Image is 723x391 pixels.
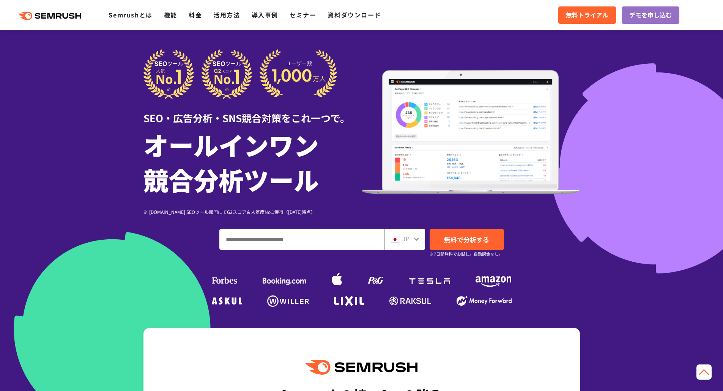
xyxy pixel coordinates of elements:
[430,250,503,258] small: ※7日間無料でお試し。自動課金なし。
[109,10,152,19] a: Semrushとは
[622,6,679,24] a: デモを申し込む
[328,10,381,19] a: 資料ダウンロード
[213,10,240,19] a: 活用方法
[566,10,608,20] span: 無料トライアル
[164,10,177,19] a: 機能
[444,235,489,244] span: 無料で分析する
[143,127,362,197] h1: オールインワン 競合分析ツール
[290,10,316,19] a: セミナー
[189,10,202,19] a: 料金
[402,234,410,243] span: JP
[220,229,384,250] input: ドメイン、キーワードまたはURLを入力してください
[629,10,672,20] span: デモを申し込む
[558,6,616,24] a: 無料トライアル
[143,99,362,125] div: SEO・広告分析・SNS競合対策をこれ一つで。
[143,208,362,215] div: ※ [DOMAIN_NAME] SEOツール部門にてG2スコア＆人気度No.1獲得（[DATE]時点）
[306,360,417,375] img: Semrush
[430,229,504,250] a: 無料で分析する
[252,10,278,19] a: 導入事例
